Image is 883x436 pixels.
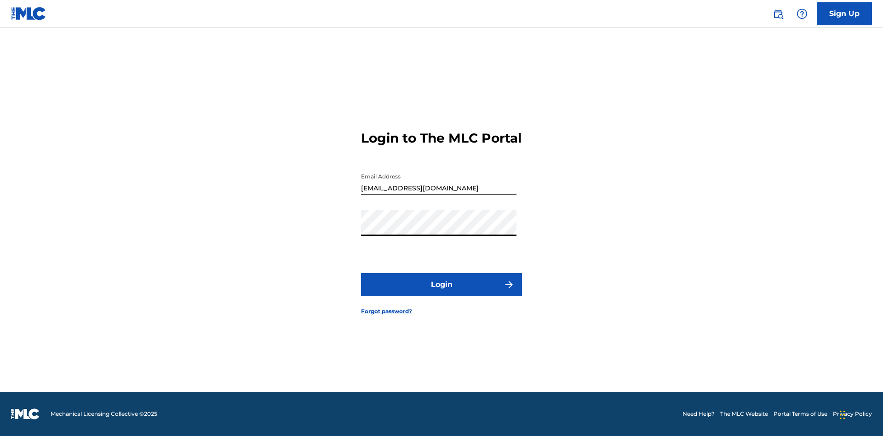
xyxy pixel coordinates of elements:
[682,410,715,418] a: Need Help?
[51,410,157,418] span: Mechanical Licensing Collective © 2025
[833,410,872,418] a: Privacy Policy
[361,273,522,296] button: Login
[797,8,808,19] img: help
[774,410,827,418] a: Portal Terms of Use
[11,408,40,419] img: logo
[817,2,872,25] a: Sign Up
[11,7,46,20] img: MLC Logo
[361,130,522,146] h3: Login to The MLC Portal
[504,279,515,290] img: f7272a7cc735f4ea7f67.svg
[793,5,811,23] div: Help
[769,5,787,23] a: Public Search
[361,307,412,316] a: Forgot password?
[837,392,883,436] iframe: Chat Widget
[840,401,845,429] div: Drag
[720,410,768,418] a: The MLC Website
[773,8,784,19] img: search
